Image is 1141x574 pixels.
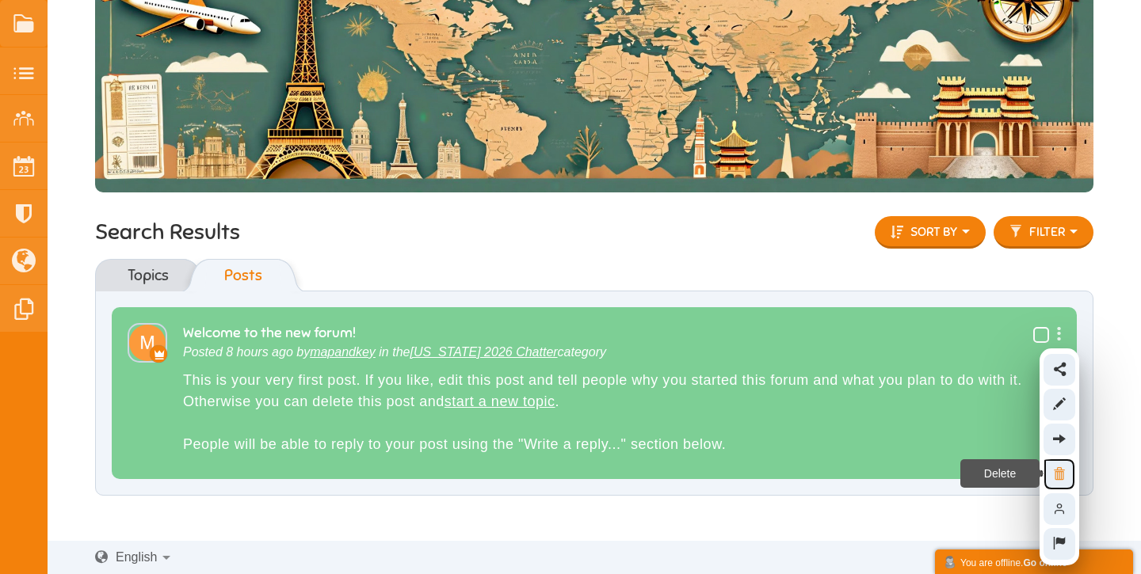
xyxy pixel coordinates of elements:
h2: Search Results [95,216,240,247]
span: Posted [183,345,223,359]
a: mapandkey [310,345,376,359]
span: English [116,550,157,564]
span: Topics [128,266,169,284]
a: Posts [208,259,278,291]
span: Delete [960,459,1040,488]
time: Aug 28, 2025 1:41 PM [226,345,293,359]
span: Posts [224,266,262,284]
a: start a new topic [445,393,555,409]
span: by [296,345,379,359]
a: [US_STATE] 2026 Chatter [410,345,557,359]
strong: Go online [1023,557,1067,568]
div: You are offline. [943,553,1125,570]
span: Sort By [910,224,957,240]
img: jGWnrgAAAAZJREFUAwD+A3lz5WxWmgAAAABJRU5ErkJggg== [129,325,166,361]
span: Filter [1029,224,1065,240]
span: This is your very first post. If you like, edit this post and tell people why you started this fo... [183,372,1022,452]
a: Topics [95,259,185,291]
a: Welcome to the new forum! [183,324,356,341]
a: Delete [1044,458,1075,490]
span: in the category [379,345,606,359]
